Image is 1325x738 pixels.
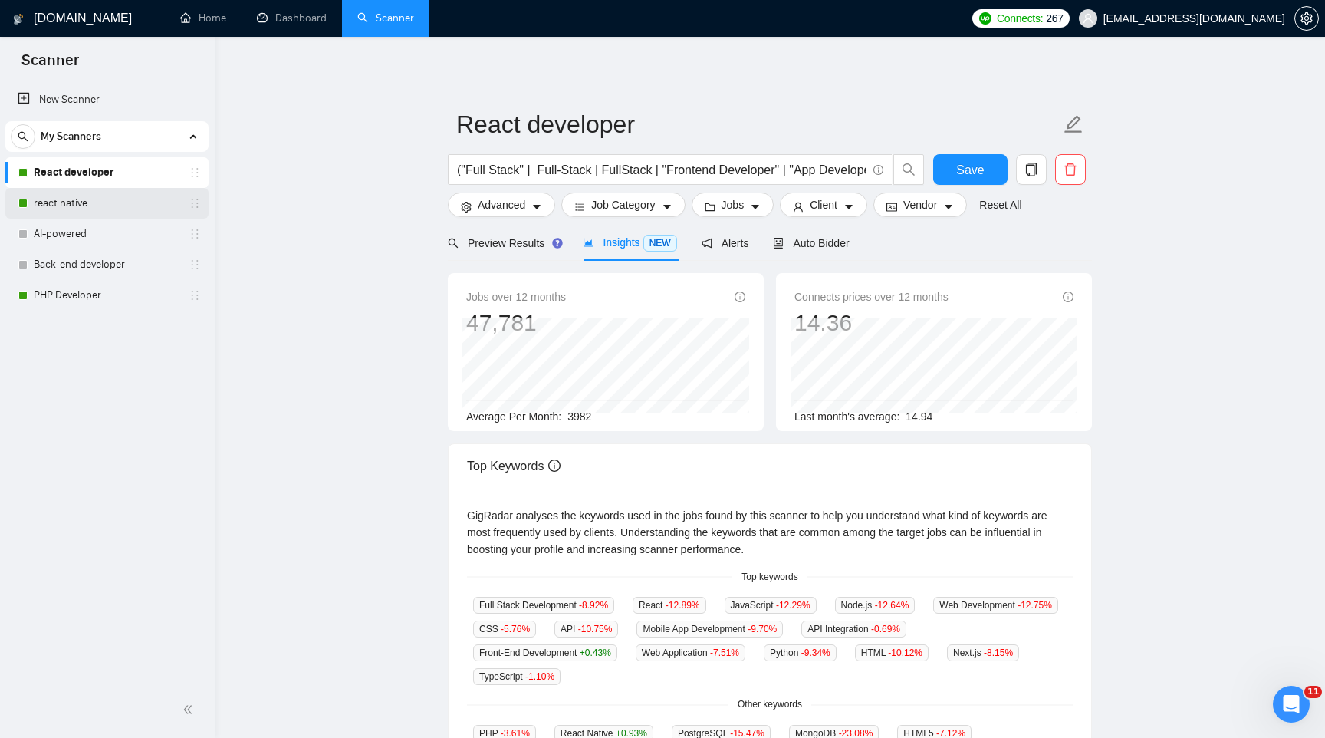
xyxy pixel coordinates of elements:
[943,201,954,213] span: caret-down
[548,460,561,472] span: info-circle
[531,201,542,213] span: caret-down
[1083,13,1093,24] span: user
[692,193,774,217] button: folderJobscaret-down
[448,237,558,249] span: Preview Results
[666,600,700,611] span: -12.89 %
[41,121,101,152] span: My Scanners
[9,49,91,81] span: Scanner
[189,289,201,301] span: holder
[5,121,209,311] li: My Scanners
[636,621,783,638] span: Mobile App Development
[473,597,614,614] span: Full Stack Development
[979,12,991,25] img: upwork-logo.png
[180,12,226,25] a: homeHome
[591,196,655,213] span: Job Category
[705,201,715,213] span: folder
[801,647,830,658] span: -9.34 %
[1063,292,1073,302] span: info-circle
[947,644,1019,661] span: Next.js
[357,12,414,25] a: searchScanner
[189,228,201,240] span: holder
[189,197,201,209] span: holder
[1017,163,1046,176] span: copy
[728,697,811,712] span: Other keywords
[34,157,179,188] a: React developer
[773,237,849,249] span: Auto Bidder
[725,597,817,614] span: JavaScript
[13,7,24,31] img: logo
[875,600,909,611] span: -12.64 %
[257,12,327,25] a: dashboardDashboard
[18,84,196,115] a: New Scanner
[997,10,1043,27] span: Connects:
[702,237,749,249] span: Alerts
[466,308,566,338] div: 47,781
[448,193,555,217] button: settingAdvancedcaret-down
[551,236,564,250] div: Tooltip anchor
[567,410,591,423] span: 3982
[583,237,593,248] span: area-chart
[1294,12,1319,25] a: setting
[643,235,677,252] span: NEW
[473,668,561,685] span: TypeScript
[456,105,1060,143] input: Scanner name...
[855,644,929,661] span: HTML
[457,160,866,180] input: Search Freelance Jobs...
[1064,114,1083,134] span: edit
[894,163,923,176] span: search
[873,193,967,217] button: idcardVendorcaret-down
[34,280,179,311] a: PHP Developer
[189,166,201,179] span: holder
[34,249,179,280] a: Back-end developer
[662,201,672,213] span: caret-down
[793,201,804,213] span: user
[810,196,837,213] span: Client
[780,193,867,217] button: userClientcaret-down
[750,201,761,213] span: caret-down
[906,410,932,423] span: 14.94
[12,131,35,142] span: search
[835,597,916,614] span: Node.js
[903,196,937,213] span: Vendor
[871,624,900,634] span: -0.69 %
[461,201,472,213] span: setting
[1294,6,1319,31] button: setting
[478,196,525,213] span: Advanced
[801,621,906,638] span: API Integration
[873,165,883,175] span: info-circle
[11,124,35,149] button: search
[1016,154,1047,185] button: copy
[984,647,1013,658] span: -8.15 %
[933,597,1058,614] span: Web Development
[525,671,554,682] span: -1.10 %
[933,154,1008,185] button: Save
[735,292,745,302] span: info-circle
[579,600,608,611] span: -8.92 %
[1273,686,1310,723] iframe: Intercom live chat
[888,647,922,658] span: -10.12 %
[561,193,685,217] button: barsJob Categorycaret-down
[702,238,712,249] span: notification
[748,624,777,634] span: -9.70 %
[710,647,739,658] span: -7.51 %
[956,160,984,180] span: Save
[578,624,613,634] span: -10.75 %
[574,201,585,213] span: bars
[764,644,837,661] span: Python
[5,84,209,115] li: New Scanner
[1056,163,1085,176] span: delete
[794,288,949,305] span: Connects prices over 12 months
[580,647,611,658] span: +0.43 %
[34,188,179,219] a: react native
[722,196,745,213] span: Jobs
[466,288,566,305] span: Jobs over 12 months
[886,201,897,213] span: idcard
[467,444,1073,488] div: Top Keywords
[1304,686,1322,698] span: 11
[773,238,784,249] span: robot
[34,219,179,249] a: AI-powered
[1046,10,1063,27] span: 267
[467,507,1073,558] div: GigRadar analyses the keywords used in the jobs found by this scanner to help you understand what...
[794,410,899,423] span: Last month's average:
